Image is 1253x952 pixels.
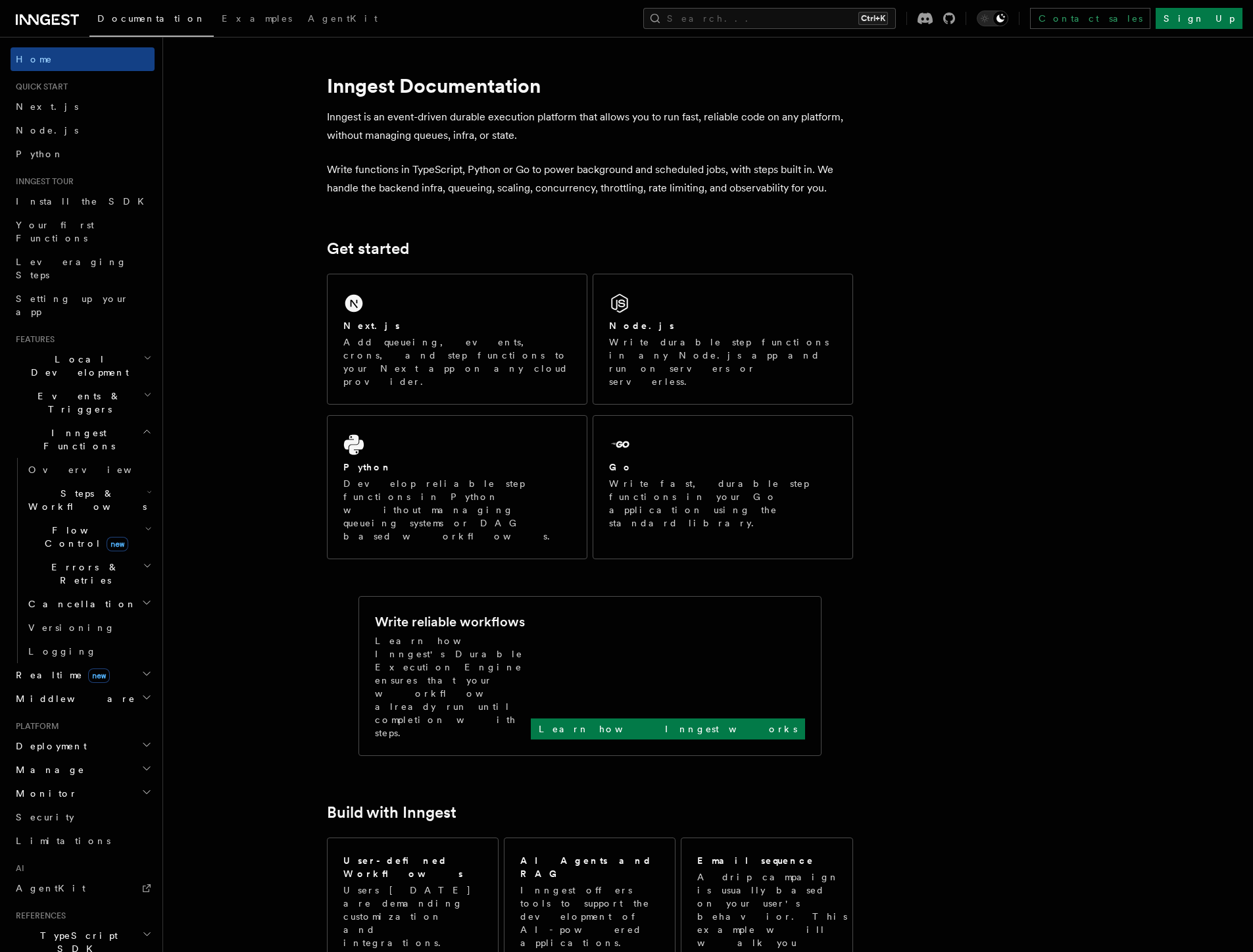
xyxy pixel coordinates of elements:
a: Security [11,805,155,829]
span: Limitations [16,836,111,846]
button: Search...Ctrl+K [643,8,896,29]
a: Leveraging Steps [11,250,155,287]
a: Node.jsWrite durable step functions in any Node.js app and run on servers or serverless. [593,274,853,405]
span: Logging [28,646,97,657]
h2: AI Agents and RAG [520,854,661,880]
a: Next.js [11,95,155,118]
span: Overview [28,464,164,475]
h2: Email sequence [697,854,814,867]
span: Your first Functions [16,220,94,243]
a: GoWrite fast, durable step functions in your Go application using the standard library. [593,415,853,559]
button: Events & Triggers [11,384,155,421]
button: Deployment [11,734,155,758]
span: new [88,668,110,683]
span: Versioning [28,622,115,633]
a: Sign Up [1156,8,1242,29]
p: Learn how Inngest's Durable Execution Engine ensures that your workflow already run until complet... [375,634,531,739]
div: Inngest Functions [11,458,155,663]
span: Next.js [16,101,78,112]
a: Learn how Inngest works [531,718,805,739]
p: Write functions in TypeScript, Python or Go to power background and scheduled jobs, with steps bu... [327,161,853,197]
h2: Python [343,461,392,474]
span: Monitor [11,787,78,800]
span: Cancellation [23,597,137,611]
span: Node.js [16,125,78,136]
button: Cancellation [23,592,155,616]
span: AI [11,863,24,874]
button: Realtimenew [11,663,155,687]
p: Learn how Inngest works [539,722,797,736]
a: Examples [214,4,300,36]
button: Local Development [11,347,155,384]
a: Your first Functions [11,213,155,250]
button: Steps & Workflows [23,482,155,518]
span: Events & Triggers [11,389,143,416]
h2: Go [609,461,633,474]
span: Local Development [11,353,143,379]
h2: Next.js [343,319,400,332]
span: AgentKit [16,883,86,893]
a: Node.js [11,118,155,142]
kbd: Ctrl+K [858,12,888,25]
a: Versioning [23,616,155,639]
span: Setting up your app [16,293,129,317]
button: Flow Controlnew [23,518,155,555]
a: Install the SDK [11,189,155,213]
span: Inngest tour [11,176,74,187]
span: Leveraging Steps [16,257,127,280]
button: Errors & Retries [23,555,155,592]
h2: Write reliable workflows [375,613,525,631]
span: Home [16,53,53,66]
button: Manage [11,758,155,782]
a: AgentKit [300,4,385,36]
a: Get started [327,239,409,258]
p: Add queueing, events, crons, and step functions to your Next app on any cloud provider. [343,336,571,388]
a: Home [11,47,155,71]
span: Documentation [97,13,206,24]
span: Python [16,149,64,159]
span: Platform [11,721,59,732]
span: Steps & Workflows [23,487,147,513]
a: Next.jsAdd queueing, events, crons, and step functions to your Next app on any cloud provider. [327,274,587,405]
p: Write durable step functions in any Node.js app and run on servers or serverless. [609,336,837,388]
a: Logging [23,639,155,663]
span: Install the SDK [16,196,152,207]
span: new [107,537,128,551]
span: References [11,911,66,921]
h2: User-defined Workflows [343,854,482,880]
span: Security [16,812,74,822]
a: Documentation [89,4,214,37]
span: Errors & Retries [23,561,143,587]
span: Realtime [11,668,110,682]
p: Write fast, durable step functions in your Go application using the standard library. [609,477,837,530]
a: Limitations [11,829,155,853]
h1: Inngest Documentation [327,74,853,97]
button: Inngest Functions [11,421,155,458]
span: Features [11,334,55,345]
span: Examples [222,13,292,24]
button: Middleware [11,687,155,711]
span: Inngest Functions [11,426,142,453]
span: Middleware [11,692,135,705]
a: Contact sales [1030,8,1150,29]
span: Deployment [11,739,87,753]
p: Develop reliable step functions in Python without managing queueing systems or DAG based workflows. [343,477,571,543]
a: PythonDevelop reliable step functions in Python without managing queueing systems or DAG based wo... [327,415,587,559]
h2: Node.js [609,319,674,332]
a: Setting up your app [11,287,155,324]
span: Quick start [11,82,68,92]
p: Inngest is an event-driven durable execution platform that allows you to run fast, reliable code ... [327,108,853,145]
button: Monitor [11,782,155,805]
a: Overview [23,458,155,482]
span: AgentKit [308,13,378,24]
a: AgentKit [11,876,155,900]
span: Flow Control [23,524,145,550]
button: Toggle dark mode [977,11,1008,26]
a: Build with Inngest [327,803,456,822]
a: Python [11,142,155,166]
span: Manage [11,763,85,776]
